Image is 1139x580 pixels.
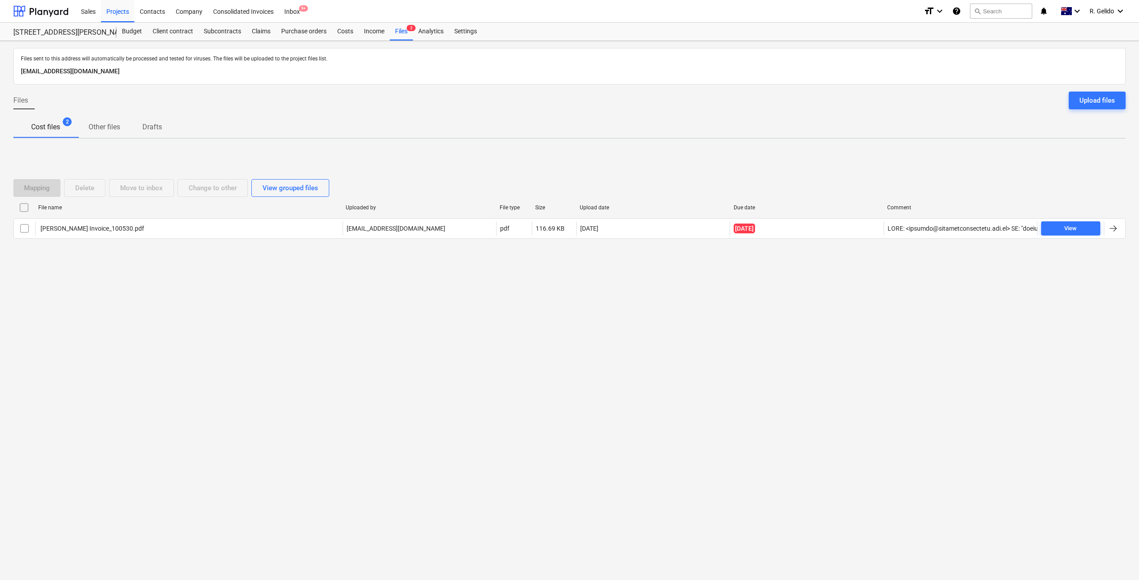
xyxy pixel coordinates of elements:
a: Settings [449,23,482,40]
p: Other files [89,122,120,132]
i: Knowledge base [952,6,961,16]
div: [STREET_ADDRESS][PERSON_NAME] [13,28,106,37]
div: [DATE] [580,225,598,232]
button: Search [970,4,1032,19]
a: Purchase orders [276,23,332,40]
i: keyboard_arrow_down [1072,6,1082,16]
iframe: Chat Widget [1095,537,1139,580]
span: [DATE] [734,224,755,233]
a: Budget [117,23,147,40]
a: Subcontracts [198,23,246,40]
button: Upload files [1069,92,1126,109]
i: keyboard_arrow_down [934,6,945,16]
span: 9+ [299,5,308,12]
a: Files2 [390,23,413,40]
a: Analytics [413,23,449,40]
span: 2 [63,117,72,126]
p: Cost files [31,122,60,132]
p: [EMAIL_ADDRESS][DOMAIN_NAME] [347,224,445,233]
div: View grouped files [263,182,318,194]
span: search [974,8,981,15]
a: Client contract [147,23,198,40]
p: Drafts [141,122,163,132]
a: Claims [246,23,276,40]
i: format_size [924,6,934,16]
span: 2 [407,25,416,31]
a: Income [359,23,390,40]
i: notifications [1039,6,1048,16]
span: Files [13,95,28,106]
div: File name [38,204,339,211]
div: Upload files [1079,95,1115,106]
p: [EMAIL_ADDRESS][DOMAIN_NAME] [21,66,1118,77]
div: Due date [734,204,881,211]
button: View [1041,221,1100,236]
div: File type [500,204,528,211]
i: keyboard_arrow_down [1115,6,1126,16]
div: Comment [887,204,1034,211]
div: 116.69 KB [536,225,565,232]
span: R. Gelido [1090,8,1114,15]
div: Uploaded by [346,204,493,211]
div: Files [390,23,413,40]
div: Size [535,204,573,211]
div: [PERSON_NAME] Invoice_100530.pdf [39,225,144,232]
div: View [1064,224,1077,234]
p: Files sent to this address will automatically be processed and tested for viruses. The files will... [21,56,1118,63]
button: View grouped files [251,179,329,197]
div: pdf [500,225,509,232]
a: Costs [332,23,359,40]
div: Upload date [580,204,727,211]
